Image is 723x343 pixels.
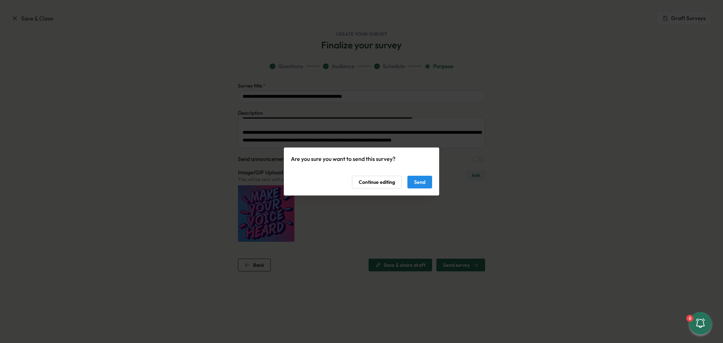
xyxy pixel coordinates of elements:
[414,176,425,188] span: Send
[689,312,712,335] button: 6
[352,176,402,188] button: Continue editing
[291,155,432,163] p: Are you sure you want to send this survey?
[686,315,693,322] div: 6
[407,176,432,188] button: Send
[359,176,395,188] span: Continue editing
